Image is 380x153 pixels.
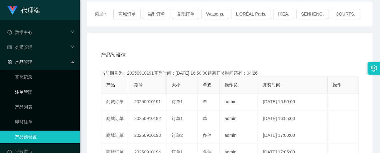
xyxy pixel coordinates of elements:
[7,45,32,50] span: 会员管理
[7,7,40,12] a: 代理端
[21,0,40,20] h1: 代理端
[113,9,141,19] button: 商城订单
[172,9,199,19] button: 兑现订单
[273,9,294,19] button: IKEA.
[296,9,329,19] button: SENHENG.
[101,94,129,110] td: 商城订单
[220,94,258,110] td: admin
[225,82,238,87] span: 操作员
[101,127,129,144] td: 商城订单
[172,82,180,87] span: 大小
[7,60,32,65] span: 产品管理
[101,110,129,127] td: 商城订单
[203,116,207,121] span: 单
[263,82,280,87] span: 开奖时间
[7,60,12,64] i: 图标: appstore-o
[370,65,377,72] i: 图标: setting
[15,71,75,83] a: 开奖记录
[15,116,75,128] a: 即时注单
[220,110,258,127] td: admin
[203,99,207,104] span: 单
[129,94,167,110] td: 20250910191
[258,110,327,127] td: [DATE] 16:55:00
[129,110,167,127] td: 20250910192
[258,94,327,110] td: [DATE] 16:50:00
[15,86,75,98] a: 注单管理
[201,9,229,19] button: Watsons.
[129,127,167,144] td: 20250910193
[203,82,211,87] span: 单双
[95,9,113,19] span: 类型：
[258,127,327,144] td: [DATE] 17:00:00
[106,82,115,87] span: 产品
[172,116,183,121] span: 订单1
[7,30,32,35] span: 数据中心
[15,131,75,143] a: 产品预设置
[101,70,359,76] div: 当前期号为：20250910191开奖时间：[DATE] 16:50:00距离开奖时间还有：04:26
[7,45,12,49] i: 图标: table
[7,6,17,15] img: logo.9652507e.png
[101,51,126,59] span: 产品预设值
[15,101,75,113] a: 产品列表
[231,9,271,19] button: L'ORÉAL Paris.
[172,99,183,104] span: 订单1
[7,30,12,35] i: 图标: check-circle-o
[134,82,143,87] span: 期号
[203,133,211,138] span: 多件
[331,9,360,19] button: COURTS.
[220,127,258,144] td: admin
[172,133,183,138] span: 订单2
[143,9,170,19] button: 福利订单
[333,82,341,87] span: 操作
